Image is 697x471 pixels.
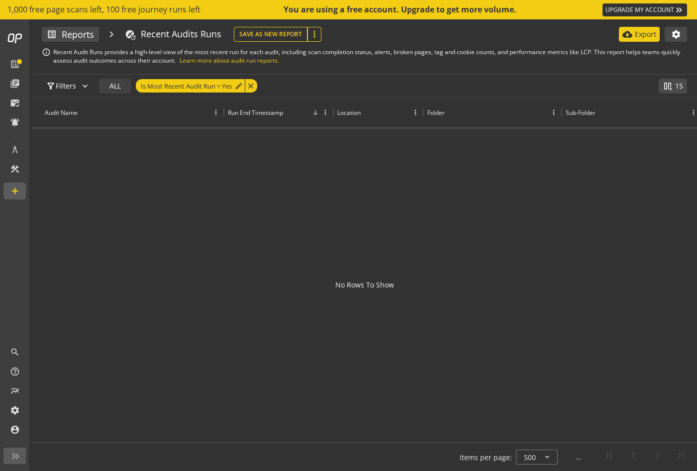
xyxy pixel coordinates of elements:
mat-icon: multiline_chart [10,386,20,396]
button: ALL [99,79,131,94]
button: Last page [669,445,693,469]
div: Sub-Folder [566,108,596,117]
div: Recent Audits Runs [141,28,221,41]
mat-icon: notifications_active [10,117,20,127]
button: Next page [645,445,669,469]
mat-icon: info_outline [42,48,51,57]
mat-icon: account_circle [10,425,20,435]
p: Export [635,29,656,39]
mat-icon: cloud_download [622,29,632,39]
button: 15 [659,79,687,94]
mat-icon: library_books [10,79,20,89]
button: Save As New Report [234,27,307,42]
mat-icon: edit [235,82,243,90]
mat-icon: expand_more [80,81,90,91]
button: First page [597,445,621,469]
div: Run End Timestamp [228,108,283,117]
div: Audit Name [45,108,78,117]
mat-icon: help_outline [10,367,20,377]
mat-icon: mark_email_read [10,98,20,108]
a: Learn more about audit run reports. [180,56,279,65]
mat-icon: search [10,347,20,357]
mat-icon: add [10,186,20,196]
mat-icon: splitscreen_vertical_add [663,81,673,91]
span: Is Most Recent Audit Run = Yes [141,79,232,93]
div: You are using a free account. Upgrade to get more volume. [284,4,517,15]
mat-icon: settings [10,405,20,415]
button: Previous page [621,445,645,469]
a: UPGRADE MY ACCOUNT [602,3,687,16]
mat-icon: more_vert [309,29,319,39]
mat-icon: construction [10,164,20,174]
mat-icon: list_alt [47,29,57,39]
p: Recent Audit Runs provides a high-level view of the most recent run for each audit, including sca... [53,48,687,65]
button: Reports [42,27,99,42]
button: Export [619,27,660,42]
mat-icon: explore [125,29,135,39]
span: 15 [675,81,683,91]
mat-chip-listbox: Currently applied filters [134,77,259,94]
mat-icon: filter_alt [46,81,56,91]
mat-icon: architecture [10,145,20,155]
mat-icon: chevron_right [99,27,124,42]
mat-icon: keyboard_double_arrow_right [674,5,684,15]
div: Location [337,108,361,117]
div: Items per page: [460,453,512,463]
button: Filters [42,79,94,94]
mat-icon: list_alt [10,59,20,69]
span: Filters [56,77,76,95]
mat-icon: settings [671,29,681,39]
span: ALL [109,77,121,95]
mat-icon: update [130,35,136,41]
div: Folder [427,108,445,117]
div: ... [576,452,582,462]
span: 1,000 free page scans left, 100 free journey runs left [7,4,200,15]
